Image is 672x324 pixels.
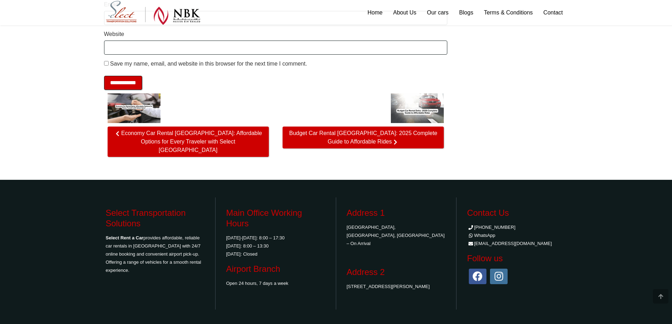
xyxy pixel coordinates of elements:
[104,31,125,38] label: Website
[226,264,325,274] h3: Airport Branch
[391,93,444,123] img: Budget Car Rental Doha 2025 Complete Guide to Affordable Rides
[106,1,200,25] img: Select Rent a Car
[110,60,307,67] label: Save my name, email, and website in this browser for the next time I comment.
[467,208,567,218] h3: Contact Us
[347,225,445,246] a: [GEOGRAPHIC_DATA], [GEOGRAPHIC_DATA], [GEOGRAPHIC_DATA] – On Arrival
[106,234,205,274] p: provides affordable, reliable car rentals in [GEOGRAPHIC_DATA] with 24/7 online booking and conve...
[108,93,269,157] a: Economy Car Rental Qatar: Affordable Options for Every Traveler with Select QatarEconomy Car Rent...
[106,208,205,229] h3: Select Transportation Solutions
[467,239,567,247] li: [EMAIL_ADDRESS][DOMAIN_NAME]
[108,127,269,157] span: Economy Car Rental [GEOGRAPHIC_DATA]: Affordable Options for Every Traveler with Select [GEOGRAPH...
[347,284,430,289] a: [STREET_ADDRESS][PERSON_NAME]
[347,208,446,218] h3: Address 1
[467,225,515,230] a: [PHONE_NUMBER]
[653,289,668,304] div: Go to top
[467,253,567,264] h3: Follow us
[226,234,325,258] p: [DATE]-[DATE]: 8:00 – 17:30 [DATE]: 8:00 – 13:30 [DATE]: Closed
[283,127,444,148] span: Budget Car Rental [GEOGRAPHIC_DATA]: 2025 Complete Guide to Affordable Rides
[283,93,444,148] a: Budget Car Rental Doha 2025 Complete Guide to Affordable RidesBudget Car Rental [GEOGRAPHIC_DATA]...
[347,267,446,277] h3: Address 2
[106,235,144,240] strong: Select Rent a Car
[226,279,325,287] p: Open 24 hours, 7 days a week
[226,208,325,229] h3: Main Office Working Hours
[108,93,161,123] img: Economy Car Rental Qatar: Affordable Options for Every Traveler with Select Qatar
[467,233,495,238] a: WhatsApp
